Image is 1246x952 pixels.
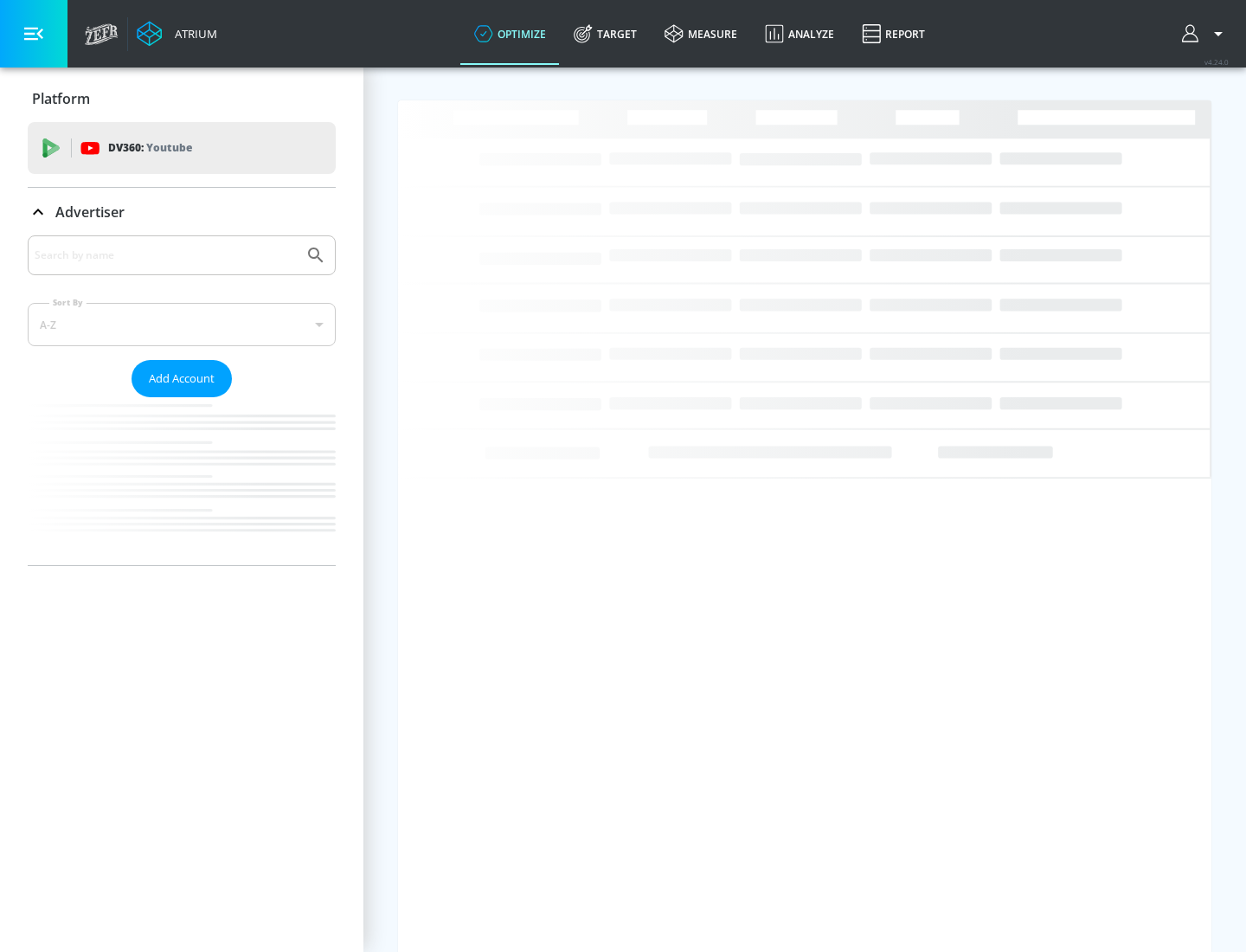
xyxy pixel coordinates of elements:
a: Atrium [137,21,217,47]
a: Report [848,3,939,65]
div: Advertiser [28,188,336,236]
button: Add Account [132,360,232,397]
label: Sort By [49,297,87,308]
div: DV360: Youtube [28,122,336,174]
p: Platform [32,89,90,108]
div: Platform [28,74,336,123]
div: Advertiser [28,235,336,565]
p: DV360: [108,138,192,158]
nav: list of Advertiser [28,397,336,565]
div: Atrium [168,26,217,42]
span: Add Account [149,369,215,389]
input: Search by name [35,244,297,267]
a: Analyze [751,3,848,65]
p: Advertiser [55,203,125,222]
a: Target [560,3,651,65]
p: Youtube [146,138,192,157]
a: measure [651,3,751,65]
span: v 4.24.0 [1204,57,1229,67]
a: optimize [460,3,560,65]
div: A-Z [28,303,336,346]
